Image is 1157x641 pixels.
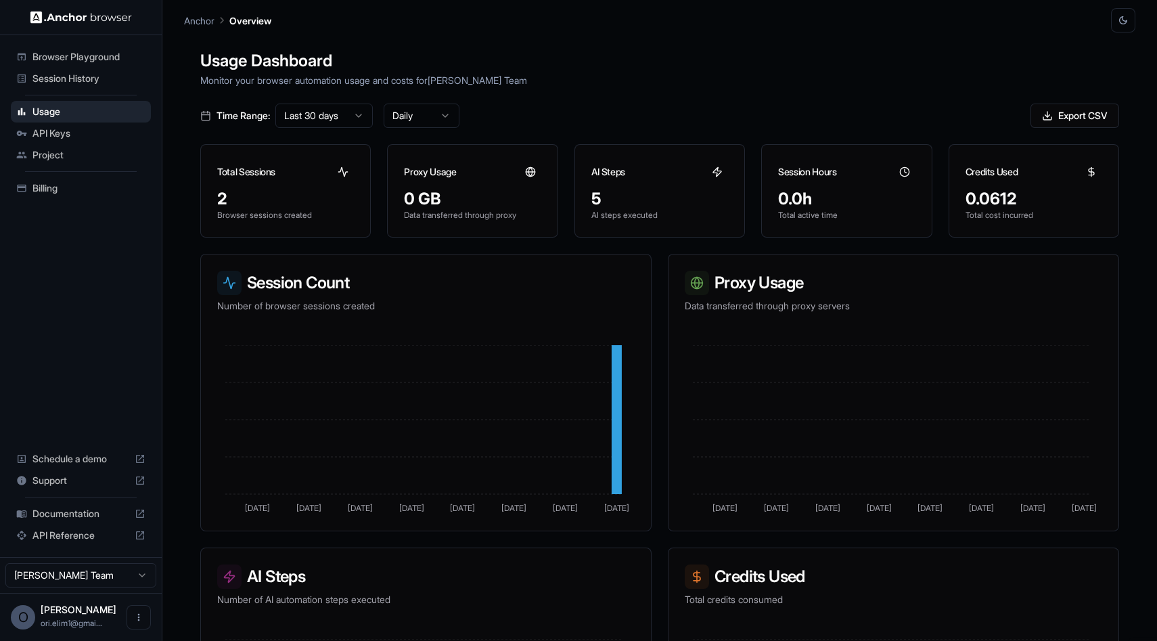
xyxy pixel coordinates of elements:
[778,165,836,179] h3: Session Hours
[11,68,151,89] div: Session History
[685,565,1102,589] h3: Credits Used
[32,452,129,466] span: Schedule a demo
[591,188,728,210] div: 5
[867,503,892,513] tspan: [DATE]
[966,165,1018,179] h3: Credits Used
[41,618,102,628] span: ori.elim1@gmail.com
[11,46,151,68] div: Browser Playground
[764,503,789,513] tspan: [DATE]
[217,271,635,295] h3: Session Count
[591,210,728,221] p: AI steps executed
[917,503,943,513] tspan: [DATE]
[1030,104,1119,128] button: Export CSV
[778,188,915,210] div: 0.0h
[32,127,145,140] span: API Keys
[11,605,35,629] div: O
[553,503,578,513] tspan: [DATE]
[11,470,151,491] div: Support
[1072,503,1097,513] tspan: [DATE]
[404,210,541,221] p: Data transferred through proxy
[30,11,132,24] img: Anchor Logo
[11,503,151,525] div: Documentation
[11,448,151,470] div: Schedule a demo
[591,165,625,179] h3: AI Steps
[217,109,270,123] span: Time Range:
[41,604,116,615] span: Ori Elimelech
[11,144,151,166] div: Project
[712,503,738,513] tspan: [DATE]
[778,210,915,221] p: Total active time
[404,165,456,179] h3: Proxy Usage
[685,271,1102,295] h3: Proxy Usage
[217,165,275,179] h3: Total Sessions
[229,14,271,28] p: Overview
[815,503,840,513] tspan: [DATE]
[32,50,145,64] span: Browser Playground
[685,593,1102,606] p: Total credits consumed
[200,73,1119,87] p: Monitor your browser automation usage and costs for [PERSON_NAME] Team
[32,474,129,487] span: Support
[217,210,354,221] p: Browser sessions created
[32,72,145,85] span: Session History
[184,14,214,28] p: Anchor
[11,525,151,546] div: API Reference
[11,123,151,144] div: API Keys
[685,299,1102,313] p: Data transferred through proxy servers
[217,188,354,210] div: 2
[32,148,145,162] span: Project
[11,101,151,123] div: Usage
[32,529,129,542] span: API Reference
[450,503,475,513] tspan: [DATE]
[399,503,424,513] tspan: [DATE]
[32,105,145,118] span: Usage
[404,188,541,210] div: 0 GB
[501,503,526,513] tspan: [DATE]
[348,503,373,513] tspan: [DATE]
[217,565,635,589] h3: AI Steps
[184,13,271,28] nav: breadcrumb
[32,507,129,521] span: Documentation
[966,210,1102,221] p: Total cost incurred
[1020,503,1045,513] tspan: [DATE]
[966,188,1102,210] div: 0.0612
[127,605,151,629] button: Open menu
[217,299,635,313] p: Number of browser sessions created
[604,503,629,513] tspan: [DATE]
[32,181,145,195] span: Billing
[217,593,635,606] p: Number of AI automation steps executed
[245,503,270,513] tspan: [DATE]
[200,49,1119,73] h1: Usage Dashboard
[969,503,994,513] tspan: [DATE]
[11,177,151,199] div: Billing
[296,503,321,513] tspan: [DATE]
